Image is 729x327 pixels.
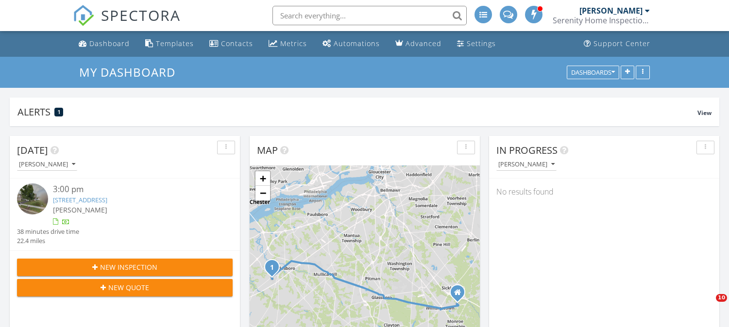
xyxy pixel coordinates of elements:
[319,35,384,53] a: Automations (Advanced)
[17,227,79,236] div: 38 minutes drive time
[280,39,307,48] div: Metrics
[265,35,311,53] a: Metrics
[593,39,650,48] div: Support Center
[17,183,48,214] img: streetview
[73,5,94,26] img: The Best Home Inspection Software - Spectora
[489,179,719,205] div: No results found
[696,294,719,317] iframe: Intercom live chat
[53,183,215,196] div: 3:00 pm
[270,264,274,271] i: 1
[467,39,496,48] div: Settings
[17,105,697,118] div: Alerts
[89,39,130,48] div: Dashboard
[19,161,75,168] div: [PERSON_NAME]
[53,196,107,204] a: [STREET_ADDRESS]
[205,35,257,53] a: Contacts
[255,186,270,200] a: Zoom out
[17,279,233,296] button: New Quote
[100,262,157,272] span: New Inspection
[141,35,198,53] a: Templates
[496,158,557,171] button: [PERSON_NAME]
[334,39,380,48] div: Automations
[580,35,654,53] a: Support Center
[17,183,233,245] a: 3:00 pm [STREET_ADDRESS] [PERSON_NAME] 38 minutes drive time 22.4 miles
[156,39,194,48] div: Templates
[697,109,712,117] span: View
[406,39,441,48] div: Advanced
[272,6,467,25] input: Search everything...
[101,5,181,25] span: SPECTORA
[17,144,48,157] span: [DATE]
[75,35,134,53] a: Dashboard
[221,39,253,48] div: Contacts
[53,205,107,214] span: [PERSON_NAME]
[272,267,278,273] div: 11 Locust Ln, Swedesboro, NJ 08085
[571,69,615,76] div: Dashboards
[453,35,500,53] a: Settings
[579,6,643,16] div: [PERSON_NAME]
[716,294,727,302] span: 10
[58,109,60,115] span: 1
[553,16,650,25] div: Serenity Home Inspections
[391,35,445,53] a: Advanced
[108,282,149,293] span: New Quote
[496,144,558,157] span: In Progress
[17,259,233,276] button: New Inspection
[79,64,184,80] a: My Dashboard
[458,292,463,298] div: 724 Saddlebrook Dr, Williamstown NJ 08094
[17,236,79,245] div: 22.4 miles
[567,65,619,79] button: Dashboards
[73,13,181,33] a: SPECTORA
[257,144,278,157] span: Map
[255,171,270,186] a: Zoom in
[498,161,555,168] div: [PERSON_NAME]
[17,158,77,171] button: [PERSON_NAME]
